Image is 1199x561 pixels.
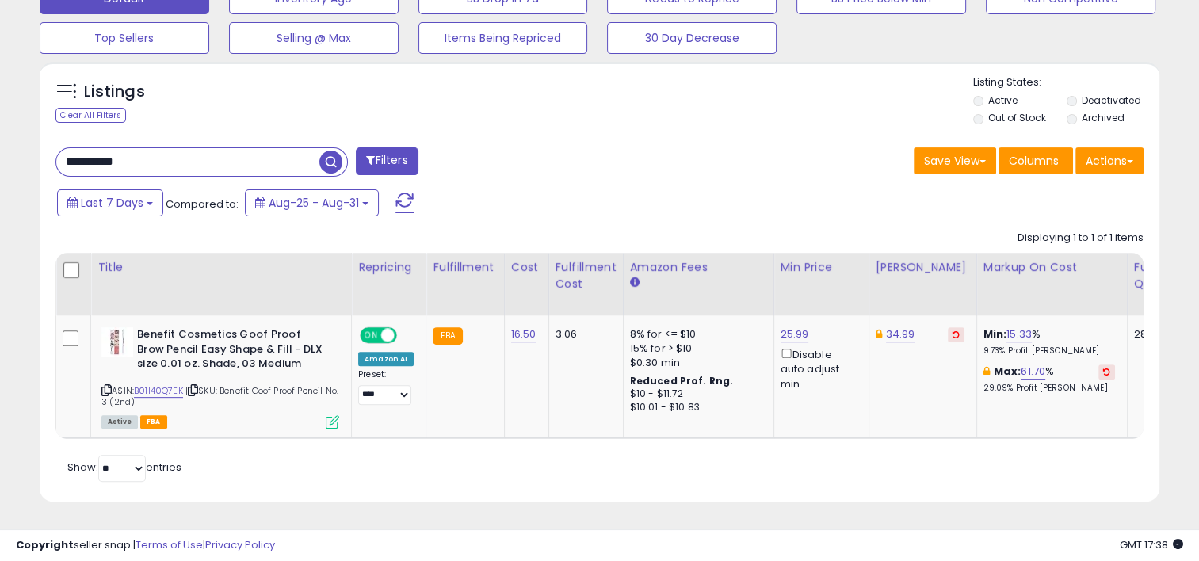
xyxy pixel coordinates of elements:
span: OFF [395,329,420,342]
a: 15.33 [1006,326,1032,342]
div: % [983,327,1115,357]
div: Clear All Filters [55,108,126,123]
button: Aug-25 - Aug-31 [245,189,379,216]
p: 29.09% Profit [PERSON_NAME] [983,383,1115,394]
div: [PERSON_NAME] [876,259,970,276]
div: Preset: [358,369,414,405]
div: seller snap | | [16,538,275,553]
p: Listing States: [973,75,1159,90]
div: Fulfillable Quantity [1134,259,1189,292]
span: Compared to: [166,197,239,212]
div: 285 [1134,327,1183,342]
b: Benefit Cosmetics Goof Proof Brow Pencil Easy Shape & Fill - DLX size 0.01 oz. Shade, 03 Medium [137,327,330,376]
div: 15% for > $10 [630,342,762,356]
span: Aug-25 - Aug-31 [269,195,359,211]
button: Save View [914,147,996,174]
button: Actions [1075,147,1144,174]
span: Show: entries [67,460,181,475]
span: ON [361,329,381,342]
div: Displaying 1 to 1 of 1 items [1018,231,1144,246]
b: Min: [983,326,1007,342]
strong: Copyright [16,537,74,552]
span: 2025-09-9 17:38 GMT [1120,537,1183,552]
div: $0.30 min [630,356,762,370]
a: B01I40Q7EK [134,384,183,398]
label: Active [988,93,1018,107]
button: Selling @ Max [229,22,399,54]
p: 9.73% Profit [PERSON_NAME] [983,345,1115,357]
button: Top Sellers [40,22,209,54]
div: Repricing [358,259,419,276]
div: $10 - $11.72 [630,387,762,401]
a: Terms of Use [136,537,203,552]
button: Last 7 Days [57,189,163,216]
button: 30 Day Decrease [607,22,777,54]
button: Items Being Repriced [418,22,588,54]
label: Out of Stock [988,111,1046,124]
small: FBA [433,327,462,345]
div: 8% for <= $10 [630,327,762,342]
a: 25.99 [781,326,809,342]
img: 41aWk8fXaFL._SL40_.jpg [101,327,133,357]
b: Max: [994,364,1021,379]
small: Amazon Fees. [630,276,640,290]
div: Amazon AI [358,352,414,366]
button: Filters [356,147,418,175]
div: $10.01 - $10.83 [630,401,762,414]
div: Fulfillment [433,259,497,276]
a: 16.50 [511,326,536,342]
div: % [983,364,1115,394]
span: Columns [1009,153,1059,169]
div: Markup on Cost [983,259,1121,276]
span: | SKU: Benefit Goof Proof Pencil No. 3 (2nd) [101,384,338,408]
a: Privacy Policy [205,537,275,552]
b: Reduced Prof. Rng. [630,374,734,387]
div: Min Price [781,259,862,276]
label: Deactivated [1082,93,1141,107]
div: Cost [511,259,542,276]
span: Last 7 Days [81,195,143,211]
div: Amazon Fees [630,259,767,276]
a: 61.70 [1021,364,1045,380]
div: Disable auto adjust min [781,345,857,391]
div: Title [97,259,345,276]
h5: Listings [84,81,145,103]
th: The percentage added to the cost of goods (COGS) that forms the calculator for Min & Max prices. [976,253,1127,315]
div: 3.06 [556,327,611,342]
span: All listings currently available for purchase on Amazon [101,415,138,429]
a: 34.99 [886,326,915,342]
span: FBA [140,415,167,429]
label: Archived [1082,111,1125,124]
div: ASIN: [101,327,339,427]
button: Columns [999,147,1073,174]
div: Fulfillment Cost [556,259,617,292]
